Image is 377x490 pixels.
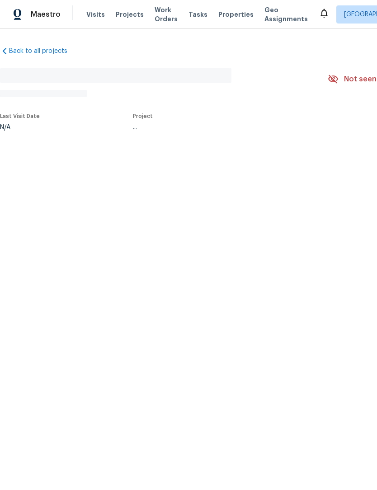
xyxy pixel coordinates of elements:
[133,124,306,131] div: ...
[116,10,144,19] span: Projects
[264,5,308,24] span: Geo Assignments
[133,113,153,119] span: Project
[155,5,178,24] span: Work Orders
[188,11,207,18] span: Tasks
[31,10,61,19] span: Maestro
[86,10,105,19] span: Visits
[218,10,254,19] span: Properties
